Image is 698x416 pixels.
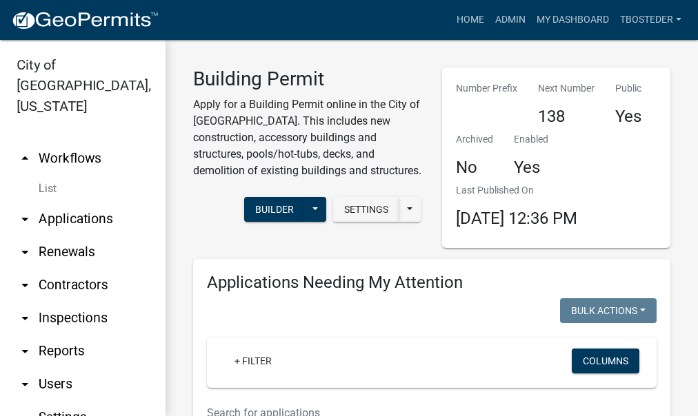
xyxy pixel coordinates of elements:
i: arrow_drop_down [17,244,33,260]
span: [DATE] 12:36 PM [456,209,577,228]
button: Builder [244,197,305,222]
button: Settings [333,197,399,222]
h4: No [456,158,493,178]
a: My Dashboard [531,7,615,33]
i: arrow_drop_down [17,211,33,227]
a: Home [451,7,490,33]
a: Admin [490,7,531,33]
p: Public [615,81,641,96]
button: Columns [572,349,639,373]
h4: Yes [615,107,641,127]
h4: Yes [514,158,548,178]
i: arrow_drop_down [17,376,33,393]
p: Archived [456,132,493,147]
h3: Building Permit [193,67,421,91]
a: + Filter [223,349,283,373]
i: arrow_drop_down [17,343,33,360]
i: arrow_drop_down [17,277,33,293]
button: Bulk Actions [560,298,657,323]
h4: 138 [538,107,595,127]
p: Next Number [538,81,595,96]
p: Enabled [514,132,548,147]
h4: Applications Needing My Attention [207,273,657,293]
a: tbosteder [615,7,687,33]
p: Apply for a Building Permit online in the City of [GEOGRAPHIC_DATA]. This includes new constructi... [193,96,421,179]
i: arrow_drop_up [17,150,33,167]
p: Last Published On [456,183,577,198]
p: Number Prefix [456,81,517,96]
i: arrow_drop_down [17,310,33,326]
